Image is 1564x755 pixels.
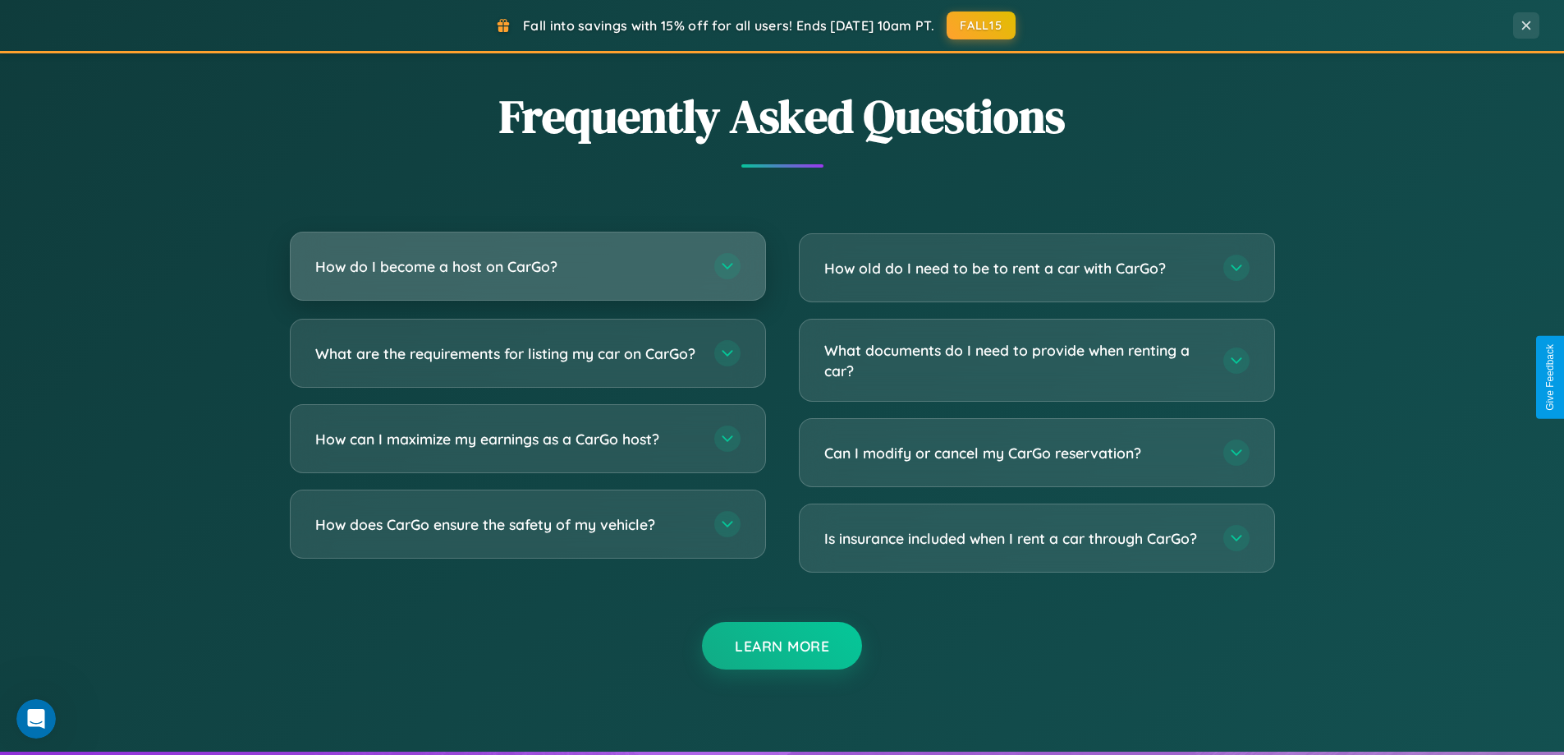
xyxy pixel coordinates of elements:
div: Give Feedback [1544,344,1556,411]
iframe: Intercom live chat [16,699,56,739]
button: FALL15 [947,12,1016,39]
h3: How can I maximize my earnings as a CarGo host? [315,429,698,449]
h2: Frequently Asked Questions [290,85,1275,148]
button: Learn More [702,622,862,670]
h3: Can I modify or cancel my CarGo reservation? [824,443,1207,463]
h3: How old do I need to be to rent a car with CarGo? [824,258,1207,279]
h3: How does CarGo ensure the safety of my vehicle? [315,514,698,535]
h3: What are the requirements for listing my car on CarGo? [315,343,698,364]
h3: How do I become a host on CarGo? [315,256,698,277]
h3: Is insurance included when I rent a car through CarGo? [824,528,1207,549]
h3: What documents do I need to provide when renting a car? [824,340,1207,380]
span: Fall into savings with 15% off for all users! Ends [DATE] 10am PT. [523,17,934,34]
